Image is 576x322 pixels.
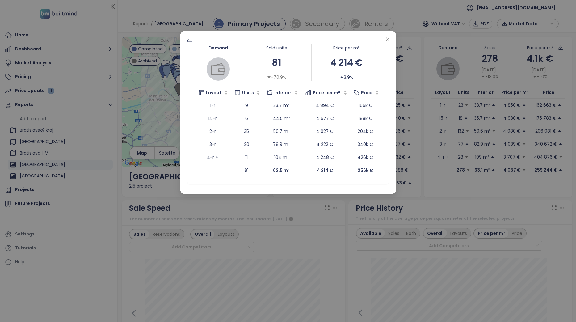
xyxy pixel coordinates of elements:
b: 62.5 m² [273,167,290,173]
span: 340k € [358,141,373,147]
td: 20 [230,138,263,151]
td: 35 [230,125,263,138]
td: 2-r [195,125,231,138]
div: Sold units [242,44,312,51]
span: 4 677 € [316,115,334,121]
b: 81 [244,167,249,173]
td: 33.7 m² [263,99,301,112]
td: 9 [230,99,263,112]
span: Units [242,89,254,96]
td: 50.7 m² [263,125,301,138]
td: 6 [230,112,263,125]
td: 1.5-r [195,112,231,125]
div: Demand [195,44,242,51]
button: Close [384,36,391,43]
div: Price per m² [312,44,381,51]
div: 81 [242,55,312,70]
span: Price per m² [313,89,340,96]
span: 188k € [359,115,372,121]
span: Layout [206,89,221,96]
td: 3-r [195,138,231,151]
td: 1-r [195,99,231,112]
td: 11 [230,151,263,164]
td: 104 m² [263,151,301,164]
td: 4-r + [195,151,231,164]
span: Price [361,89,372,96]
span: close [385,37,390,42]
b: 4 214 € [317,167,333,173]
div: 4 214 € [312,55,381,70]
span: 4 248 € [316,154,334,160]
td: 78.9 m² [263,138,301,151]
span: 4 222 € [317,141,333,147]
span: 4 027 € [316,128,334,134]
span: caret-up [339,75,344,79]
b: 256k € [358,167,373,173]
span: 4 894 € [316,102,334,108]
td: 44.5 m² [263,112,301,125]
span: Interior [274,89,291,96]
img: wallet [211,62,225,76]
div: 3.9% [339,74,353,81]
span: caret-down [267,75,271,79]
span: 166k € [359,102,372,108]
span: 426k € [358,154,373,160]
span: 204k € [358,128,373,134]
div: -70.9% [267,74,286,81]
